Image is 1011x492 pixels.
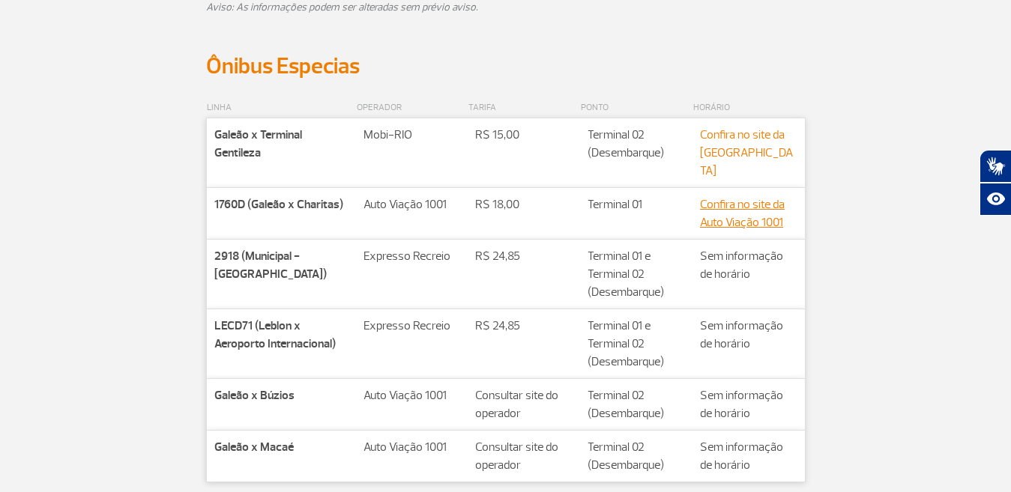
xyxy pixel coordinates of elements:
[580,309,692,379] td: Terminal 01 e Terminal 02 (Desembarque)
[363,438,460,456] p: Auto Viação 1001
[475,386,573,422] p: Consultar site do operador
[363,195,460,213] p: Auto Viação 1001
[580,98,692,118] th: PONTO
[700,317,797,353] p: Sem informação de horário
[700,438,797,474] p: Sem informação de horário
[980,183,1011,216] button: Abrir recursos assistivos.
[357,99,467,117] p: OPERADOR
[363,126,460,144] p: Mobi-RIO
[580,379,692,431] td: Terminal 02 (Desembarque)
[980,150,1011,183] button: Abrir tradutor de língua de sinais.
[475,247,573,265] p: R$ 24,85
[363,386,460,404] p: Auto Viação 1001
[700,247,797,283] p: Sem informação de horário
[700,127,793,178] a: Confira no site da [GEOGRAPHIC_DATA]
[700,197,785,230] a: Confira no site da Auto Viação 1001
[206,1,478,13] em: Aviso: As informações podem ser alteradas sem prévio aviso.
[214,388,295,403] strong: Galeão x Búzios
[214,197,343,212] strong: 1760D (Galeão x Charitas)
[214,249,327,282] strong: 2918 (Municipal - [GEOGRAPHIC_DATA])
[363,247,460,265] p: Expresso Recreio
[980,150,1011,216] div: Plugin de acessibilidade da Hand Talk.
[468,99,579,117] p: TARIFA
[580,188,692,240] td: Terminal 01
[475,317,573,335] p: R$ 24,85
[214,318,336,351] strong: LECD71 (Leblon x Aeroporto Internacional)
[207,99,355,117] p: LINHA
[214,127,302,160] strong: Galeão x Terminal Gentileza
[475,438,573,474] p: Consultar site do operador
[580,431,692,482] td: Terminal 02 (Desembarque)
[356,309,468,379] td: Expresso Recreio
[700,386,797,422] p: Sem informação de horário
[580,118,692,188] td: Terminal 02 (Desembarque)
[475,195,573,213] p: R$ 18,00
[206,52,806,80] h2: Ônibus Especias
[693,99,804,117] p: HORÁRIO
[580,240,692,309] td: Terminal 01 e Terminal 02 (Desembarque)
[214,440,294,455] strong: Galeão x Macaé
[475,126,573,144] p: R$ 15,00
